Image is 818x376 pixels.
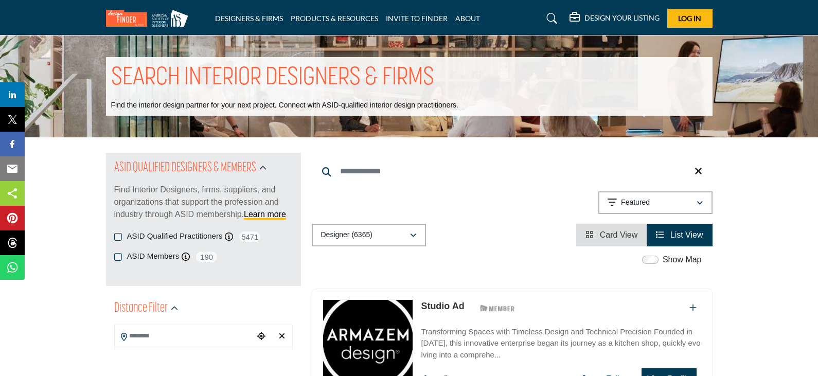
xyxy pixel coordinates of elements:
p: Find the interior design partner for your next project. Connect with ASID-qualified interior desi... [111,100,458,111]
a: INVITE TO FINDER [386,14,448,23]
h1: SEARCH INTERIOR DESIGNERS & FIRMS [111,62,434,94]
p: Studio Ad [421,299,464,313]
p: Designer (6365) [321,230,372,240]
img: Site Logo [106,10,193,27]
span: Log In [678,14,701,23]
a: View Card [585,230,637,239]
div: Clear search location [274,326,290,348]
li: Card View [576,224,647,246]
div: Choose your current location [254,326,269,348]
a: Transforming Spaces with Timeless Design and Technical Precision Founded in [DATE], this innovati... [421,320,701,361]
input: ASID Members checkbox [114,253,122,261]
span: 5471 [238,230,261,243]
button: Designer (6365) [312,224,426,246]
p: Featured [621,198,650,208]
input: Search Keyword [312,159,713,184]
a: PRODUCTS & RESOURCES [291,14,378,23]
a: Studio Ad [421,301,464,311]
span: Card View [600,230,638,239]
label: Show Map [663,254,702,266]
input: ASID Qualified Practitioners checkbox [114,233,122,241]
h5: DESIGN YOUR LISTING [584,13,660,23]
div: DESIGN YOUR LISTING [570,12,660,25]
a: Search [537,10,564,27]
a: View List [656,230,703,239]
span: List View [670,230,703,239]
input: Search Location [115,326,254,346]
p: Find Interior Designers, firms, suppliers, and organizations that support the profession and indu... [114,184,293,221]
img: ASID Members Badge Icon [474,302,521,315]
button: Featured [598,191,713,214]
a: Learn more [244,210,286,219]
label: ASID Qualified Practitioners [127,230,223,242]
h2: ASID QUALIFIED DESIGNERS & MEMBERS [114,159,256,177]
a: Add To List [689,303,697,312]
p: Transforming Spaces with Timeless Design and Technical Precision Founded in [DATE], this innovati... [421,326,701,361]
li: List View [647,224,712,246]
h2: Distance Filter [114,299,168,318]
span: 190 [195,250,218,263]
a: ABOUT [455,14,480,23]
a: DESIGNERS & FIRMS [215,14,283,23]
button: Log In [667,9,713,28]
label: ASID Members [127,250,180,262]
